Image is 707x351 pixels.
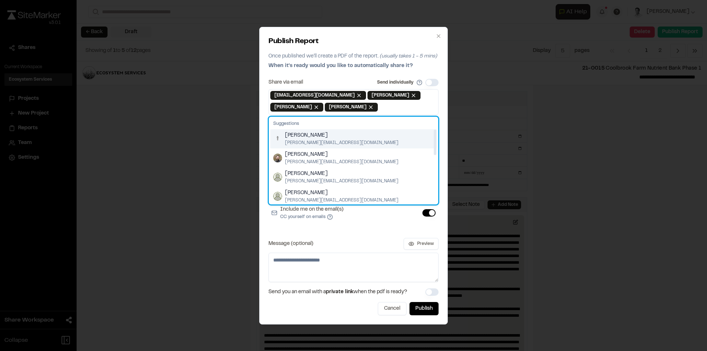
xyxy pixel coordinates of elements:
[380,54,437,59] span: (usually takes 1 - 5 mins)
[269,117,438,204] div: Suggestions
[409,302,439,315] button: Publish
[268,36,439,47] h2: Publish Report
[280,206,344,220] label: Include me on the email(s)
[372,92,409,99] span: [PERSON_NAME]
[273,154,282,162] img: Kip Mumaw
[268,288,407,296] span: Send you an email with a when the pdf is ready?
[326,290,353,294] span: private link
[285,159,398,165] span: [PERSON_NAME][EMAIL_ADDRESS][DOMAIN_NAME]
[268,64,413,68] span: When it's ready would you like to automatically share it?
[378,302,407,315] button: Cancel
[268,241,313,246] label: Message (optional)
[404,238,439,250] button: Preview
[273,192,282,201] img: Chris Sizemore
[285,151,398,159] span: [PERSON_NAME]
[274,104,312,110] span: [PERSON_NAME]
[285,178,398,185] span: [PERSON_NAME][EMAIL_ADDRESS][DOMAIN_NAME]
[285,189,398,197] span: [PERSON_NAME]
[273,134,282,143] img: Kyle Ashmun
[280,214,344,220] p: CC yourself on emails
[285,197,398,204] span: [PERSON_NAME][EMAIL_ADDRESS][DOMAIN_NAME]
[268,52,439,60] p: Once published we'll create a PDF of the report.
[274,92,355,99] span: [EMAIL_ADDRESS][DOMAIN_NAME]
[377,79,414,86] label: Send individually
[285,170,398,178] span: [PERSON_NAME]
[273,173,282,182] img: Jon Roller
[329,104,366,110] span: [PERSON_NAME]
[285,131,398,140] span: [PERSON_NAME]
[268,80,303,85] label: Share via email
[270,118,437,129] div: Suggestions
[285,140,398,146] span: [PERSON_NAME][EMAIL_ADDRESS][DOMAIN_NAME]
[327,214,333,220] button: Include me on the email(s)CC yourself on emails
